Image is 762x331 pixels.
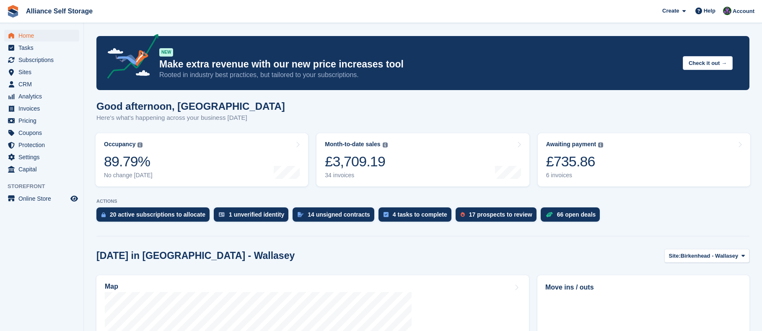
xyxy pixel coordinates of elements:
[69,194,79,204] a: Preview store
[325,141,380,148] div: Month-to-date sales
[100,34,159,82] img: price-adjustments-announcement-icon-8257ccfd72463d97f412b2fc003d46551f7dbcb40ab6d574587a9cd5c0d94...
[159,70,676,80] p: Rooted in industry best practices, but tailored to your subscriptions.
[18,193,69,204] span: Online Store
[96,207,214,226] a: 20 active subscriptions to allocate
[733,7,754,16] span: Account
[461,212,465,217] img: prospect-51fa495bee0391a8d652442698ab0144808aea92771e9ea1ae160a38d050c398.svg
[545,282,741,292] h2: Move ins / outs
[18,91,69,102] span: Analytics
[598,142,603,147] img: icon-info-grey-7440780725fd019a000dd9b08b2336e03edf1995a4989e88bcd33f0948082b44.svg
[4,151,79,163] a: menu
[105,283,118,290] h2: Map
[18,139,69,151] span: Protection
[18,127,69,139] span: Coupons
[4,193,79,204] a: menu
[664,249,749,263] button: Site: Birkenhead - Wallasey
[538,133,750,186] a: Awaiting payment £735.86 6 invoices
[104,153,153,170] div: 89.79%
[18,54,69,66] span: Subscriptions
[546,172,604,179] div: 6 invoices
[4,42,79,54] a: menu
[316,133,529,186] a: Month-to-date sales £3,709.19 34 invoices
[214,207,293,226] a: 1 unverified identity
[96,199,749,204] p: ACTIONS
[18,103,69,114] span: Invoices
[18,66,69,78] span: Sites
[4,30,79,41] a: menu
[4,66,79,78] a: menu
[293,207,378,226] a: 14 unsigned contracts
[18,78,69,90] span: CRM
[378,207,456,226] a: 4 tasks to complete
[557,211,596,218] div: 66 open deals
[159,48,173,57] div: NEW
[4,127,79,139] a: menu
[662,7,679,15] span: Create
[469,211,532,218] div: 17 prospects to review
[18,151,69,163] span: Settings
[137,142,143,147] img: icon-info-grey-7440780725fd019a000dd9b08b2336e03edf1995a4989e88bcd33f0948082b44.svg
[18,115,69,127] span: Pricing
[4,78,79,90] a: menu
[4,115,79,127] a: menu
[104,141,135,148] div: Occupancy
[383,142,388,147] img: icon-info-grey-7440780725fd019a000dd9b08b2336e03edf1995a4989e88bcd33f0948082b44.svg
[393,211,447,218] div: 4 tasks to complete
[384,212,389,217] img: task-75834270c22a3079a89374b754ae025e5fb1db73e45f91037f5363f120a921f8.svg
[546,141,596,148] div: Awaiting payment
[96,113,285,123] p: Here's what's happening across your business [DATE]
[669,252,681,260] span: Site:
[96,250,295,261] h2: [DATE] in [GEOGRAPHIC_DATA] - Wallasey
[219,212,225,217] img: verify_identity-adf6edd0f0f0b5bbfe63781bf79b02c33cf7c696d77639b501bdc392416b5a36.svg
[23,4,96,18] a: Alliance Self Storage
[96,133,308,186] a: Occupancy 89.79% No change [DATE]
[681,252,739,260] span: Birkenhead - Wallasey
[4,139,79,151] a: menu
[308,211,370,218] div: 14 unsigned contracts
[18,30,69,41] span: Home
[723,7,731,15] img: Romilly Norton
[456,207,541,226] a: 17 prospects to review
[7,5,19,18] img: stora-icon-8386f47178a22dfd0bd8f6a31ec36ba5ce8667c1dd55bd0f319d3a0aa187defe.svg
[4,163,79,175] a: menu
[683,56,733,70] button: Check it out →
[546,153,604,170] div: £735.86
[159,58,676,70] p: Make extra revenue with our new price increases tool
[4,54,79,66] a: menu
[298,212,303,217] img: contract_signature_icon-13c848040528278c33f63329250d36e43548de30e8caae1d1a13099fd9432cc5.svg
[704,7,715,15] span: Help
[541,207,604,226] a: 66 open deals
[229,211,284,218] div: 1 unverified identity
[4,91,79,102] a: menu
[4,103,79,114] a: menu
[325,153,387,170] div: £3,709.19
[101,212,106,217] img: active_subscription_to_allocate_icon-d502201f5373d7db506a760aba3b589e785aa758c864c3986d89f69b8ff3...
[96,101,285,112] h1: Good afternoon, [GEOGRAPHIC_DATA]
[110,211,205,218] div: 20 active subscriptions to allocate
[18,163,69,175] span: Capital
[546,212,553,217] img: deal-1b604bf984904fb50ccaf53a9ad4b4a5d6e5aea283cecdc64d6e3604feb123c2.svg
[8,182,83,191] span: Storefront
[18,42,69,54] span: Tasks
[325,172,387,179] div: 34 invoices
[104,172,153,179] div: No change [DATE]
